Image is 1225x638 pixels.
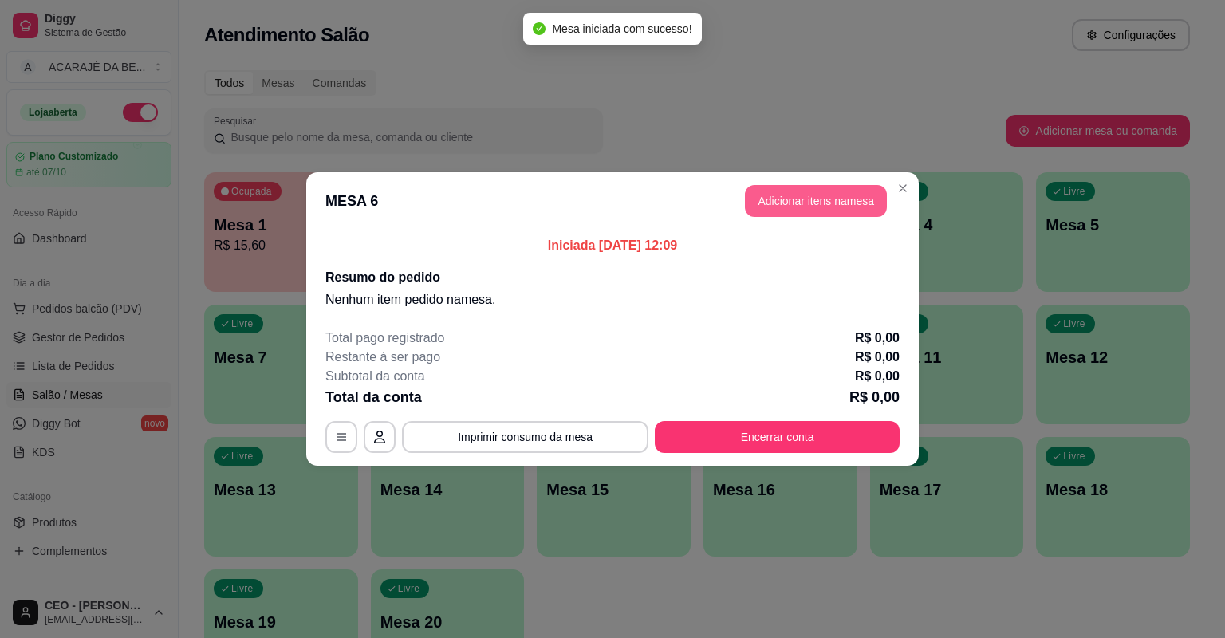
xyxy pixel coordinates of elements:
p: Subtotal da conta [325,367,425,386]
p: R$ 0,00 [855,367,900,386]
p: Nenhum item pedido na mesa . [325,290,900,309]
p: Iniciada [DATE] 12:09 [325,236,900,255]
span: check-circle [533,22,546,35]
button: Imprimir consumo da mesa [402,421,648,453]
p: Total pago registrado [325,329,444,348]
h2: Resumo do pedido [325,268,900,287]
button: Encerrar conta [655,421,900,453]
span: Mesa iniciada com sucesso! [552,22,691,35]
button: Adicionar itens namesa [745,185,887,217]
p: Total da conta [325,386,422,408]
p: R$ 0,00 [855,329,900,348]
header: MESA 6 [306,172,919,230]
p: Restante à ser pago [325,348,440,367]
p: R$ 0,00 [855,348,900,367]
p: R$ 0,00 [849,386,900,408]
button: Close [890,175,916,201]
